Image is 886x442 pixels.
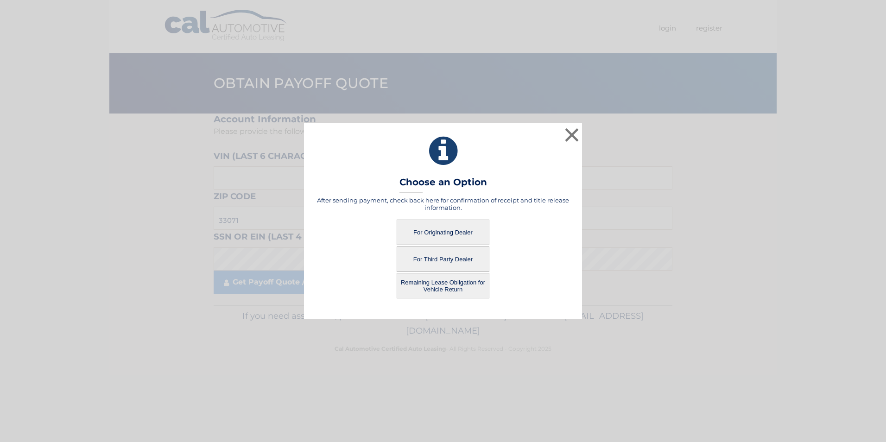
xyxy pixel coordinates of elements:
[399,177,487,193] h3: Choose an Option
[397,220,489,245] button: For Originating Dealer
[563,126,581,144] button: ×
[316,196,570,211] h5: After sending payment, check back here for confirmation of receipt and title release information.
[397,273,489,298] button: Remaining Lease Obligation for Vehicle Return
[397,246,489,272] button: For Third Party Dealer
